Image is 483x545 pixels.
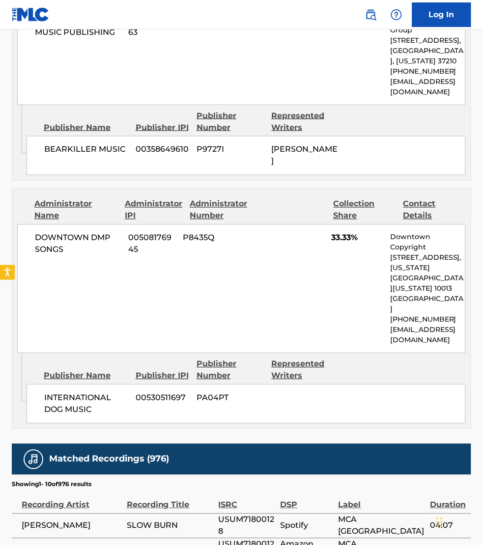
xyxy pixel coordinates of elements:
div: Duration [430,489,466,511]
div: Administrator Name [34,198,117,222]
span: MCA [GEOGRAPHIC_DATA] [339,514,426,538]
div: Contact Details [403,198,466,222]
div: Label [339,489,426,511]
img: search [365,9,377,21]
iframe: Chat Widget [434,498,483,545]
img: Matched Recordings [28,454,39,465]
p: [STREET_ADDRESS], [390,253,465,263]
span: SLOW BURN [127,520,214,532]
div: Publisher Number [197,110,264,134]
span: P8435Q [183,232,248,244]
img: help [391,9,402,21]
p: Downtown Copyright [390,232,465,253]
div: Publisher Name [44,370,128,382]
div: Publisher IPI [136,122,190,134]
p: Showing 1 - 10 of 976 results [12,480,91,489]
p: [PHONE_NUMBER] [390,66,465,77]
span: P9727I [197,144,264,156]
span: DOWNTOWN DMP SONGS [35,232,121,256]
div: Recording Artist [22,489,122,511]
span: 00508176945 [128,232,175,256]
div: Administrator Number [190,198,252,222]
div: DSP [281,489,334,511]
a: Log In [412,2,471,27]
p: [US_STATE][GEOGRAPHIC_DATA][US_STATE] 10013 [390,263,465,294]
span: INTERNATIONAL DOG MUSIC [44,392,128,416]
div: Administrator IPI [125,198,182,222]
div: Represented Writers [272,358,339,382]
div: Recording Title [127,489,214,511]
span: [PERSON_NAME] [22,520,122,532]
span: Spotify [281,520,334,532]
div: Publisher Number [197,358,264,382]
div: ISRC [219,489,276,511]
p: [GEOGRAPHIC_DATA], [US_STATE] 37210 [390,46,465,66]
div: Publisher IPI [136,370,190,382]
div: Collection Share [334,198,396,222]
p: [GEOGRAPHIC_DATA] [390,294,465,315]
p: [EMAIL_ADDRESS][DOMAIN_NAME] [390,325,465,346]
div: Publisher Name [44,122,128,134]
div: Represented Writers [272,110,339,134]
span: 04:07 [430,520,466,532]
p: [STREET_ADDRESS], [390,35,465,46]
span: 33.33% [331,232,383,244]
div: Help [387,5,406,25]
img: MLC Logo [12,7,50,22]
span: 00530511697 [136,392,189,404]
p: [EMAIL_ADDRESS][DOMAIN_NAME] [390,77,465,97]
span: USUM71800128 [219,514,276,538]
span: 00358649610 [136,144,189,156]
span: BEARKILLER MUSIC [44,144,128,156]
span: PA04PT [197,392,264,404]
p: [PHONE_NUMBER] [390,315,465,325]
div: Drag [437,508,443,537]
a: Public Search [361,5,381,25]
h5: Matched Recordings (976) [49,454,169,465]
span: [PERSON_NAME] [272,145,338,166]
